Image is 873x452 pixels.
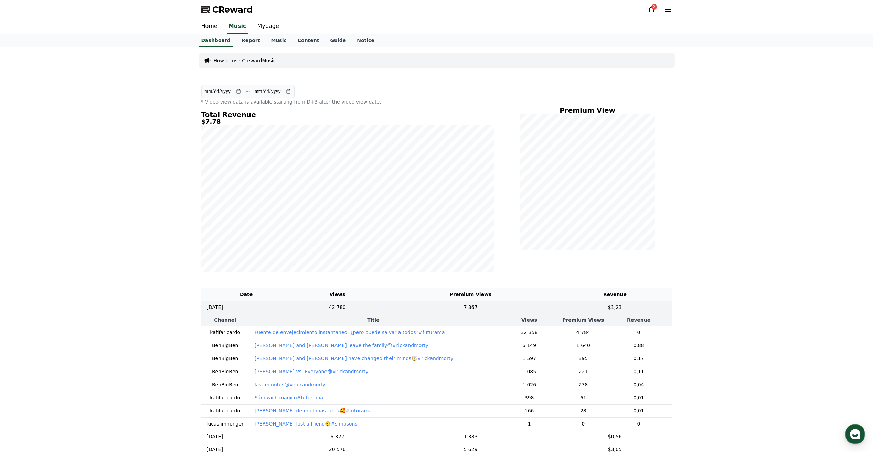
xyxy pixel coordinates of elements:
td: 398 [498,391,561,404]
td: 1 640 [561,339,606,352]
a: Music [227,19,248,34]
td: 0 [606,326,672,339]
td: 1 026 [498,378,561,391]
span: CReward [212,4,253,15]
td: BenBigBen [201,339,249,352]
a: Settings [89,218,132,235]
a: Notice [351,34,380,47]
td: 61 [561,391,606,404]
td: 0,01 [606,404,672,417]
p: [DATE] [207,304,223,311]
a: Messages [45,218,89,235]
td: kafifaricardo [201,326,249,339]
th: Premium Views [383,288,558,301]
td: 4 784 [561,326,606,339]
th: Revenue [558,288,672,301]
td: 166 [498,404,561,417]
td: 0,17 [606,352,672,365]
td: 221 [561,365,606,378]
th: Date [201,288,291,301]
td: 6 149 [498,339,561,352]
td: 7 367 [383,301,558,314]
th: Views [498,314,561,326]
td: 0,01 [606,391,672,404]
a: Dashboard [199,34,233,47]
td: BenBigBen [201,365,249,378]
td: 0 [561,417,606,430]
h4: Premium View [520,107,656,114]
h5: $7.78 [201,118,494,125]
td: kafifaricardo [201,391,249,404]
a: Report [236,34,266,47]
td: 0,04 [606,378,672,391]
td: kafifaricardo [201,404,249,417]
p: ~ [246,87,250,96]
td: 0,11 [606,365,672,378]
a: Home [2,218,45,235]
td: 395 [561,352,606,365]
button: [PERSON_NAME] de miel más larga🥰#futurama [255,407,372,414]
button: Sándwich mágico#futurama [255,394,323,401]
a: Content [292,34,325,47]
a: CReward [201,4,253,15]
span: Messages [57,229,77,234]
td: lucaslimhonger [201,417,249,430]
td: 1 383 [383,430,558,443]
th: Title [249,314,498,326]
td: 1 085 [498,365,561,378]
a: Home [196,19,223,34]
a: Mypage [252,19,285,34]
button: [PERSON_NAME] vs. Everyone😎#rickandmorty [255,368,369,375]
td: 32 358 [498,326,561,339]
td: 1 597 [498,352,561,365]
td: 28 [561,404,606,417]
p: * Video view data is available starting from D+3 after the video view date. [201,98,494,105]
span: Settings [102,228,119,234]
button: [PERSON_NAME] and [PERSON_NAME] have changed their minds🤯#rickandmorty [255,355,454,362]
a: How to use CrewardMusic [214,57,276,64]
button: [PERSON_NAME] lost a friend🥺#simpsons [255,420,358,427]
th: Views [291,288,383,301]
th: Revenue [606,314,672,326]
td: BenBigBen [201,378,249,391]
button: [PERSON_NAME] and [PERSON_NAME] leave the family😔#rickandmorty [255,342,428,349]
h4: Total Revenue [201,111,494,118]
td: 0,88 [606,339,672,352]
a: 2 [647,6,656,14]
p: [DATE] [207,433,223,440]
th: Premium Views [561,314,606,326]
td: 1 [498,417,561,430]
th: Channel [201,314,249,326]
td: $1,23 [558,301,672,314]
td: 238 [561,378,606,391]
td: 6 322 [291,430,383,443]
a: Guide [324,34,351,47]
td: BenBigBen [201,352,249,365]
td: $0,56 [558,430,672,443]
a: Music [265,34,292,47]
td: 42 780 [291,301,383,314]
button: Fuente de envejecimiento instantáneo: ¿pero puede salvar a todos?#futurama [255,329,445,336]
button: last minutes😢#rickandmorty [255,381,326,388]
div: 2 [651,4,657,10]
span: Home [18,228,30,234]
td: 0 [606,417,672,430]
